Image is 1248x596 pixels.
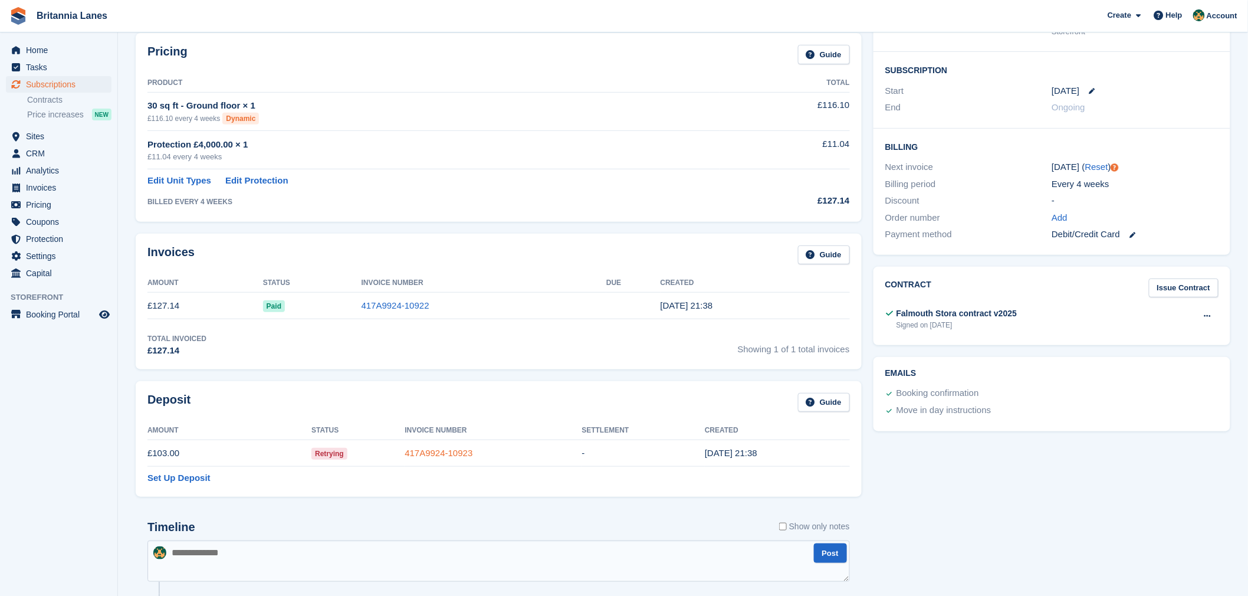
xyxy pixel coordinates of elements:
[26,197,97,213] span: Pricing
[147,151,720,163] div: £11.04 every 4 weeks
[311,421,405,440] th: Status
[896,404,991,418] div: Move in day instructions
[147,174,211,188] a: Edit Unit Types
[720,74,849,93] th: Total
[362,274,607,293] th: Invoice Number
[147,421,311,440] th: Amount
[798,393,850,412] a: Guide
[6,76,111,93] a: menu
[1052,102,1085,112] span: Ongoing
[405,448,472,458] a: 417A9924-10923
[147,113,720,125] div: £116.10 every 4 weeks
[6,42,111,58] a: menu
[1193,9,1205,21] img: Nathan Kellow
[885,64,1219,76] h2: Subscription
[6,145,111,162] a: menu
[6,214,111,230] a: menu
[26,42,97,58] span: Home
[6,128,111,145] a: menu
[6,248,111,264] a: menu
[814,543,847,563] button: Post
[582,440,705,467] td: -
[147,344,206,358] div: £127.14
[147,520,195,534] h2: Timeline
[582,421,705,440] th: Settlement
[362,300,429,310] a: 417A9924-10922
[92,109,111,120] div: NEW
[1052,211,1068,225] a: Add
[798,245,850,265] a: Guide
[6,179,111,196] a: menu
[26,248,97,264] span: Settings
[26,231,97,247] span: Protection
[885,140,1219,152] h2: Billing
[147,471,211,485] a: Set Up Deposit
[885,369,1219,378] h2: Emails
[1052,84,1079,98] time: 2025-08-26 00:00:00 UTC
[1207,10,1237,22] span: Account
[147,393,191,412] h2: Deposit
[26,145,97,162] span: CRM
[153,546,166,559] img: Nathan Kellow
[26,179,97,196] span: Invoices
[705,421,842,440] th: Created
[26,214,97,230] span: Coupons
[798,45,850,64] a: Guide
[738,333,850,358] span: Showing 1 of 1 total invoices
[147,440,311,467] td: £103.00
[885,279,932,298] h2: Contract
[705,448,757,458] time: 2025-08-26 20:38:51 UTC
[1052,26,1219,38] div: Storefront
[661,274,850,293] th: Created
[720,131,849,169] td: £11.04
[606,274,660,293] th: Due
[263,300,285,312] span: Paid
[6,59,111,76] a: menu
[147,245,195,265] h2: Invoices
[1052,178,1219,191] div: Every 4 weeks
[885,161,1052,174] div: Next invoice
[885,194,1052,208] div: Discount
[6,231,111,247] a: menu
[147,45,188,64] h2: Pricing
[147,138,720,152] div: Protection £4,000.00 × 1
[11,292,117,303] span: Storefront
[26,59,97,76] span: Tasks
[27,94,111,106] a: Contracts
[97,307,111,322] a: Preview store
[26,128,97,145] span: Sites
[147,274,263,293] th: Amount
[885,211,1052,225] div: Order number
[6,306,111,323] a: menu
[896,307,1017,320] div: Falmouth Stora contract v2025
[720,194,849,208] div: £127.14
[26,162,97,179] span: Analytics
[26,306,97,323] span: Booking Portal
[1052,161,1219,174] div: [DATE] ( )
[779,520,850,533] label: Show only notes
[885,228,1052,241] div: Payment method
[147,99,720,113] div: 30 sq ft - Ground floor × 1
[1149,279,1219,298] a: Issue Contract
[147,74,720,93] th: Product
[1052,228,1219,241] div: Debit/Credit Card
[311,448,347,460] span: Retrying
[1166,9,1183,21] span: Help
[885,178,1052,191] div: Billing period
[147,197,720,207] div: BILLED EVERY 4 WEEKS
[32,6,112,25] a: Britannia Lanes
[1052,194,1219,208] div: -
[405,421,582,440] th: Invoice Number
[27,108,111,121] a: Price increases NEW
[896,387,979,401] div: Booking confirmation
[885,101,1052,114] div: End
[1085,162,1108,172] a: Reset
[896,320,1017,330] div: Signed on [DATE]
[6,162,111,179] a: menu
[6,265,111,281] a: menu
[779,520,787,533] input: Show only notes
[26,76,97,93] span: Subscriptions
[6,197,111,213] a: menu
[263,274,362,293] th: Status
[885,84,1052,98] div: Start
